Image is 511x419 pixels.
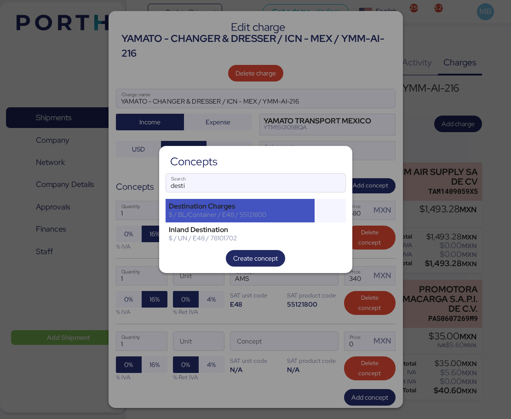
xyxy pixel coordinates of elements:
[233,253,278,264] span: Create concept
[166,174,345,192] input: Search
[169,210,312,219] div: $ / BL/Container / E48 / 55121800
[170,157,218,166] div: Concepts
[169,202,312,210] div: Destination Charges
[226,250,285,267] button: Create concept
[169,226,312,234] div: Inland Destination
[169,234,312,242] div: $ / UN / E48 / 78101702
